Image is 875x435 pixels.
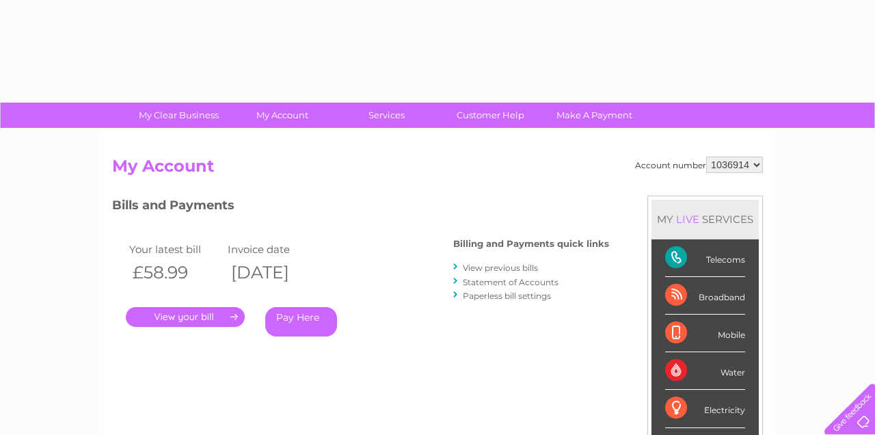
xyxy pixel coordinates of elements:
div: Electricity [665,390,745,427]
a: My Clear Business [122,103,235,128]
a: Statement of Accounts [463,277,558,287]
a: . [126,307,245,327]
a: Paperless bill settings [463,291,551,301]
th: [DATE] [224,259,323,287]
a: Customer Help [434,103,547,128]
a: View previous bills [463,263,538,273]
a: Pay Here [265,307,337,337]
div: MY SERVICES [651,200,759,239]
div: Water [665,352,745,390]
div: Mobile [665,315,745,352]
h3: Bills and Payments [112,196,609,220]
div: Account number [635,157,763,173]
h2: My Account [112,157,763,183]
a: Make A Payment [538,103,651,128]
div: LIVE [673,213,702,226]
h4: Billing and Payments quick links [453,239,609,249]
div: Broadband [665,277,745,315]
a: Services [330,103,443,128]
div: Telecoms [665,239,745,277]
td: Invoice date [224,240,323,259]
th: £58.99 [126,259,224,287]
a: My Account [226,103,339,128]
td: Your latest bill [126,240,224,259]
